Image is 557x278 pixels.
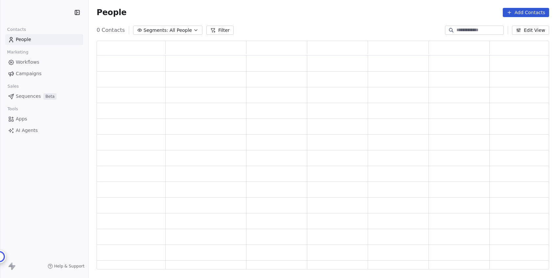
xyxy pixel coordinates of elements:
span: Beta [43,93,57,100]
span: Sequences [16,93,41,100]
button: Edit View [512,26,549,35]
span: Marketing [4,47,31,57]
a: People [5,34,83,45]
span: All People [170,27,192,34]
span: People [97,8,127,17]
div: grid [97,55,550,270]
button: Add Contacts [503,8,549,17]
button: Filter [206,26,234,35]
span: Tools [5,104,21,114]
a: SequencesBeta [5,91,83,102]
span: Contacts [4,25,29,34]
a: Campaigns [5,68,83,79]
a: Workflows [5,57,83,68]
span: 0 Contacts [97,26,125,34]
span: AI Agents [16,127,38,134]
span: Segments: [144,27,168,34]
span: Campaigns [16,70,41,77]
a: Help & Support [48,264,84,269]
span: Help & Support [54,264,84,269]
a: AI Agents [5,125,83,136]
span: Sales [5,81,22,91]
a: Apps [5,114,83,124]
span: Apps [16,116,27,122]
span: Workflows [16,59,39,66]
span: People [16,36,31,43]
